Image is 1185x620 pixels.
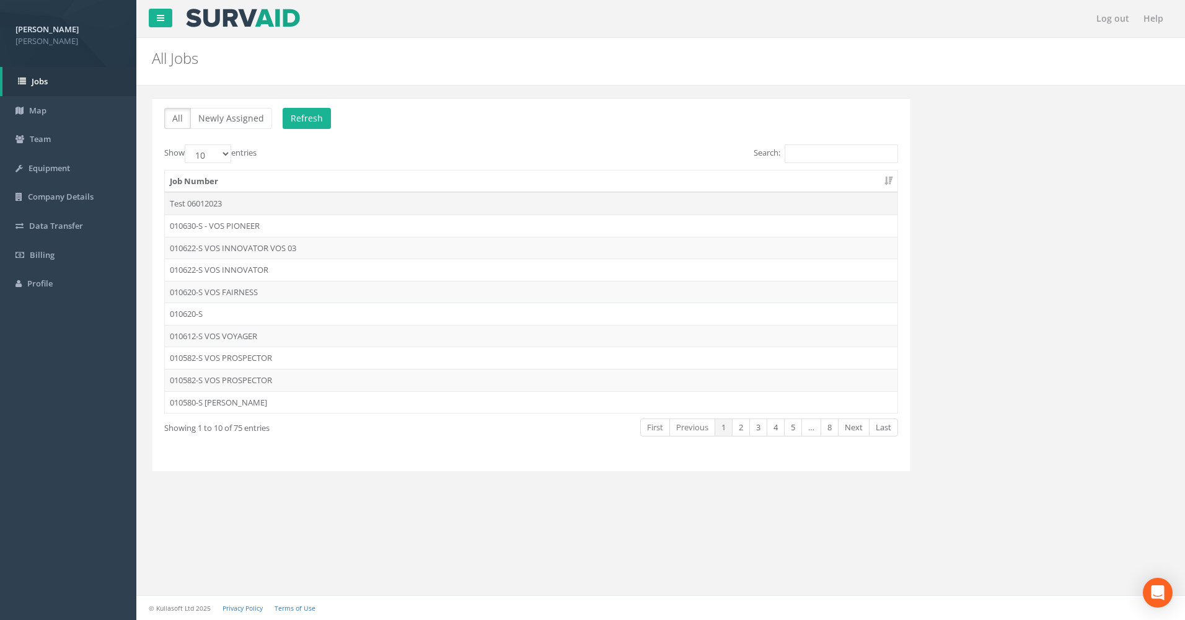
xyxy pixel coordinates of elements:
th: Job Number: activate to sort column ascending [165,170,897,193]
td: 010620-S VOS FAIRNESS [165,281,897,303]
select: Showentries [185,144,231,163]
td: 010580-S [PERSON_NAME] [165,391,897,414]
td: Test 06012023 [165,192,897,215]
h2: All Jobs [152,50,997,66]
td: 010582-S VOS PROSPECTOR [165,347,897,369]
a: Last [869,418,898,436]
a: 5 [784,418,802,436]
span: Equipment [29,162,70,174]
a: Next [838,418,870,436]
div: Showing 1 to 10 of 75 entries [164,417,459,434]
button: Newly Assigned [190,108,272,129]
td: 010582-S VOS PROSPECTOR [165,369,897,391]
a: 3 [749,418,767,436]
td: 010622-S VOS INNOVATOR [165,259,897,281]
td: 010620-S [165,303,897,325]
a: Privacy Policy [222,604,263,613]
span: Company Details [28,191,94,202]
a: 8 [821,418,839,436]
span: Billing [30,249,55,260]
a: … [801,418,821,436]
span: Jobs [32,76,48,87]
td: 010630-S - VOS PIONEER [165,215,897,237]
td: 010622-S VOS INNOVATOR VOS 03 [165,237,897,259]
span: Team [30,133,51,144]
a: [PERSON_NAME] [PERSON_NAME] [15,20,121,46]
span: Data Transfer [29,220,83,231]
a: Previous [669,418,715,436]
small: © Kullasoft Ltd 2025 [149,604,211,613]
button: Refresh [283,108,331,129]
span: Map [29,105,46,116]
span: [PERSON_NAME] [15,35,121,47]
a: 2 [732,418,750,436]
span: Profile [27,278,53,289]
div: Open Intercom Messenger [1143,578,1173,608]
a: Terms of Use [275,604,315,613]
input: Search: [785,144,898,163]
td: 010612-S VOS VOYAGER [165,325,897,347]
a: Jobs [2,67,136,96]
label: Show entries [164,144,257,163]
label: Search: [754,144,898,163]
a: 1 [715,418,733,436]
strong: [PERSON_NAME] [15,24,79,35]
button: All [164,108,191,129]
a: 4 [767,418,785,436]
a: First [640,418,670,436]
